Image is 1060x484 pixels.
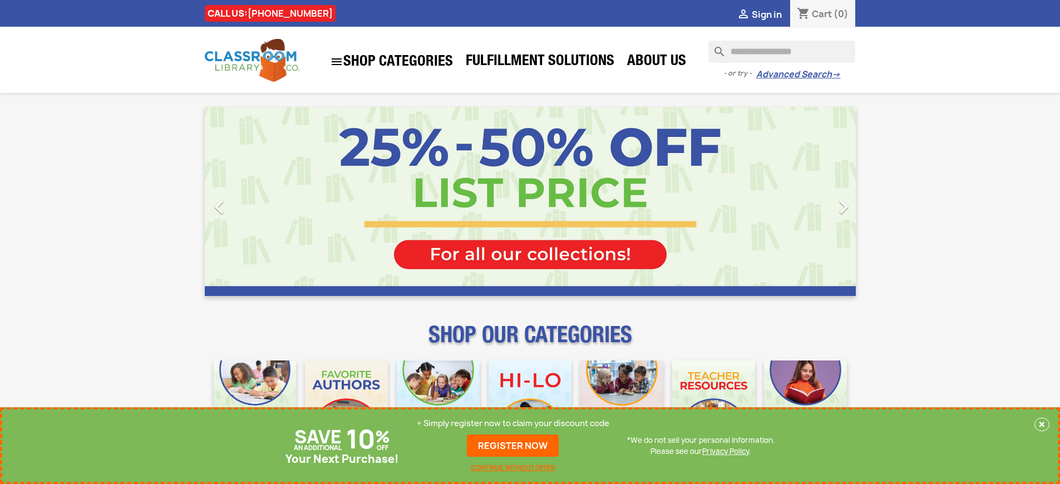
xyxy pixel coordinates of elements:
img: CLC_Teacher_Resources_Mobile.jpg [672,360,755,443]
a: Previous [205,107,303,296]
img: CLC_HiLo_Mobile.jpg [489,360,571,443]
i:  [737,8,750,22]
ul: Carousel container [205,107,856,296]
img: CLC_Fiction_Nonfiction_Mobile.jpg [580,360,663,443]
span: → [832,69,840,80]
a: SHOP CATEGORIES [324,50,458,74]
div: CALL US: [205,5,336,22]
a: About Us [622,51,692,73]
i:  [830,193,857,221]
p: SHOP OUR CATEGORIES [205,332,856,352]
img: CLC_Dyslexia_Mobile.jpg [764,360,847,443]
span: Sign in [752,8,782,21]
i: shopping_cart [797,8,810,21]
span: (0) [834,8,849,20]
a: Next [758,107,856,296]
a: Advanced Search→ [756,69,840,80]
img: CLC_Bulk_Mobile.jpg [214,360,297,443]
input: Search [708,41,855,63]
i:  [330,55,343,68]
span: - or try - [723,68,756,79]
i: search [708,41,722,54]
img: CLC_Phonics_And_Decodables_Mobile.jpg [397,360,480,443]
span: Cart [812,8,832,20]
a: [PHONE_NUMBER] [248,7,333,19]
i:  [205,193,233,221]
a: Fulfillment Solutions [460,51,620,73]
img: Classroom Library Company [205,39,299,82]
a:  Sign in [737,8,782,21]
img: CLC_Favorite_Authors_Mobile.jpg [305,360,388,443]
